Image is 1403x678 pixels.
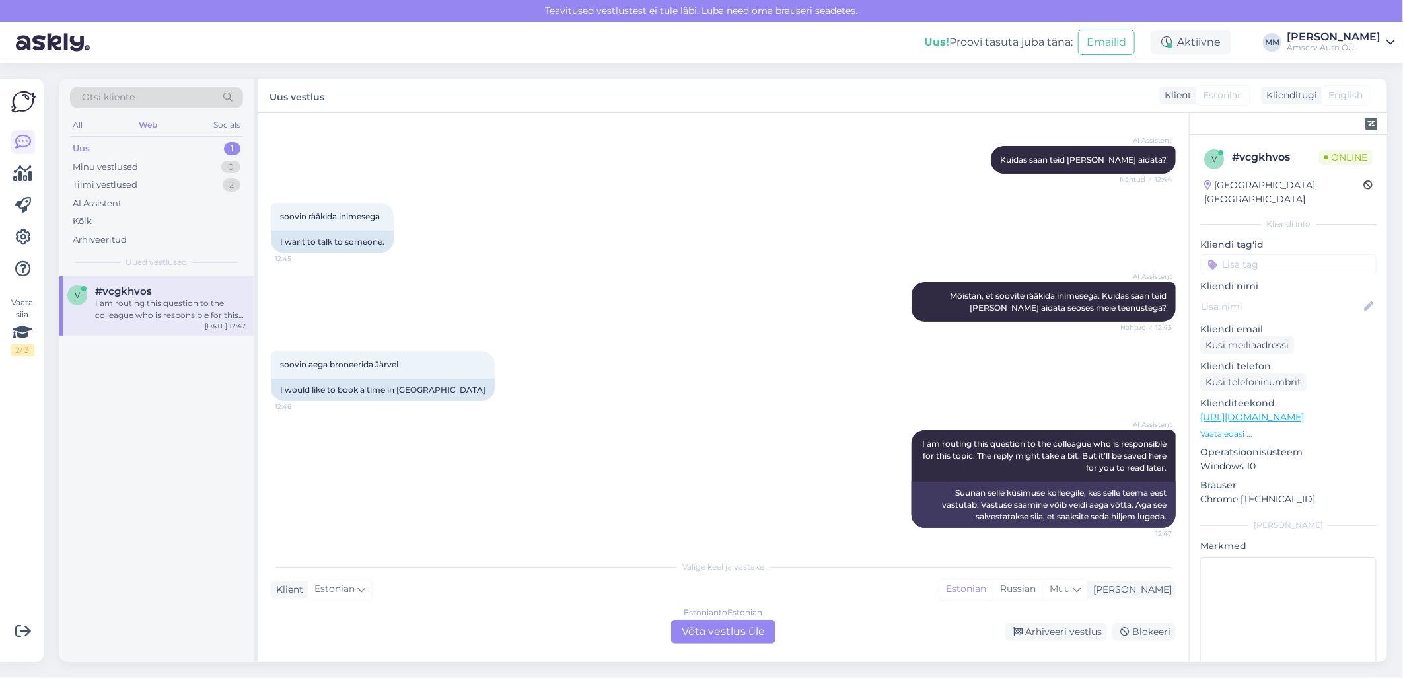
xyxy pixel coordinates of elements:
[280,359,398,369] span: soovin aega broneerida Järvel
[1000,155,1167,165] span: Kuidas saan teid [PERSON_NAME] aidata?
[1122,529,1172,539] span: 12:47
[1287,32,1381,42] div: [PERSON_NAME]
[73,215,92,228] div: Kõik
[221,161,240,174] div: 0
[275,402,324,412] span: 12:46
[1211,154,1217,164] span: v
[1200,218,1377,230] div: Kliendi info
[126,256,188,268] span: Uued vestlused
[1200,411,1304,423] a: [URL][DOMAIN_NAME]
[280,211,380,221] span: soovin rääkida inimesega
[1200,519,1377,531] div: [PERSON_NAME]
[271,583,303,597] div: Klient
[73,197,122,210] div: AI Assistent
[1200,359,1377,373] p: Kliendi telefon
[73,233,127,246] div: Arhiveeritud
[1200,280,1377,293] p: Kliendi nimi
[1088,583,1172,597] div: [PERSON_NAME]
[1120,322,1172,332] span: Nähtud ✓ 12:45
[1151,30,1231,54] div: Aktiivne
[1365,118,1377,130] img: zendesk
[924,36,949,48] b: Uus!
[271,379,495,401] div: I would like to book a time in [GEOGRAPHIC_DATA]
[1159,89,1192,102] div: Klient
[1200,428,1377,440] p: Vaata edasi ...
[1328,89,1363,102] span: English
[1112,623,1176,641] div: Blokeeri
[950,291,1169,313] span: Mõistan, et soovite rääkida inimesega. Kuidas saan teid [PERSON_NAME] aidata seoses meie teenustega?
[73,142,90,155] div: Uus
[136,116,160,133] div: Web
[1200,478,1377,492] p: Brauser
[11,89,36,114] img: Askly Logo
[1120,174,1172,184] span: Nähtud ✓ 12:44
[1200,322,1377,336] p: Kliendi email
[1287,32,1395,53] a: [PERSON_NAME]Amserv Auto OÜ
[1204,178,1363,206] div: [GEOGRAPHIC_DATA], [GEOGRAPHIC_DATA]
[271,231,394,253] div: I want to talk to someone.
[1319,150,1373,165] span: Online
[205,321,246,331] div: [DATE] 12:47
[224,142,240,155] div: 1
[1200,254,1377,274] input: Lisa tag
[1200,396,1377,410] p: Klienditeekond
[1200,238,1377,252] p: Kliendi tag'id
[684,607,763,619] div: Estonian to Estonian
[1200,336,1294,354] div: Küsi meiliaadressi
[993,580,1042,599] div: Russian
[11,344,34,356] div: 2 / 3
[82,91,135,104] span: Otsi kliente
[75,290,80,300] span: v
[271,561,1176,573] div: Valige keel ja vastake
[1078,30,1135,55] button: Emailid
[671,620,775,644] div: Võta vestlus üle
[1122,420,1172,430] span: AI Assistent
[70,116,85,133] div: All
[1200,459,1377,473] p: Windows 10
[73,178,137,192] div: Tiimi vestlused
[1287,42,1381,53] div: Amserv Auto OÜ
[1050,583,1070,595] span: Muu
[1200,492,1377,506] p: Chrome [TECHNICAL_ID]
[1201,299,1361,314] input: Lisa nimi
[1263,33,1281,52] div: MM
[95,285,152,297] span: #vcgkhvos
[1005,623,1107,641] div: Arhiveeri vestlus
[1203,89,1243,102] span: Estonian
[939,580,993,599] div: Estonian
[11,297,34,356] div: Vaata siia
[1200,445,1377,459] p: Operatsioonisüsteem
[223,178,240,192] div: 2
[73,161,138,174] div: Minu vestlused
[275,254,324,264] span: 12:45
[1232,149,1319,165] div: # vcgkhvos
[95,297,246,321] div: I am routing this question to the colleague who is responsible for this topic. The reply might ta...
[1200,373,1307,391] div: Küsi telefoninumbrit
[211,116,243,133] div: Socials
[1122,272,1172,282] span: AI Assistent
[1200,539,1377,553] p: Märkmed
[1122,135,1172,145] span: AI Assistent
[922,439,1169,472] span: I am routing this question to the colleague who is responsible for this topic. The reply might ta...
[1261,89,1317,102] div: Klienditugi
[270,87,324,104] label: Uus vestlus
[924,34,1073,50] div: Proovi tasuta juba täna:
[912,482,1176,528] div: Suunan selle küsimuse kolleegile, kes selle teema eest vastutab. Vastuse saamine võib veidi aega ...
[314,582,355,597] span: Estonian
